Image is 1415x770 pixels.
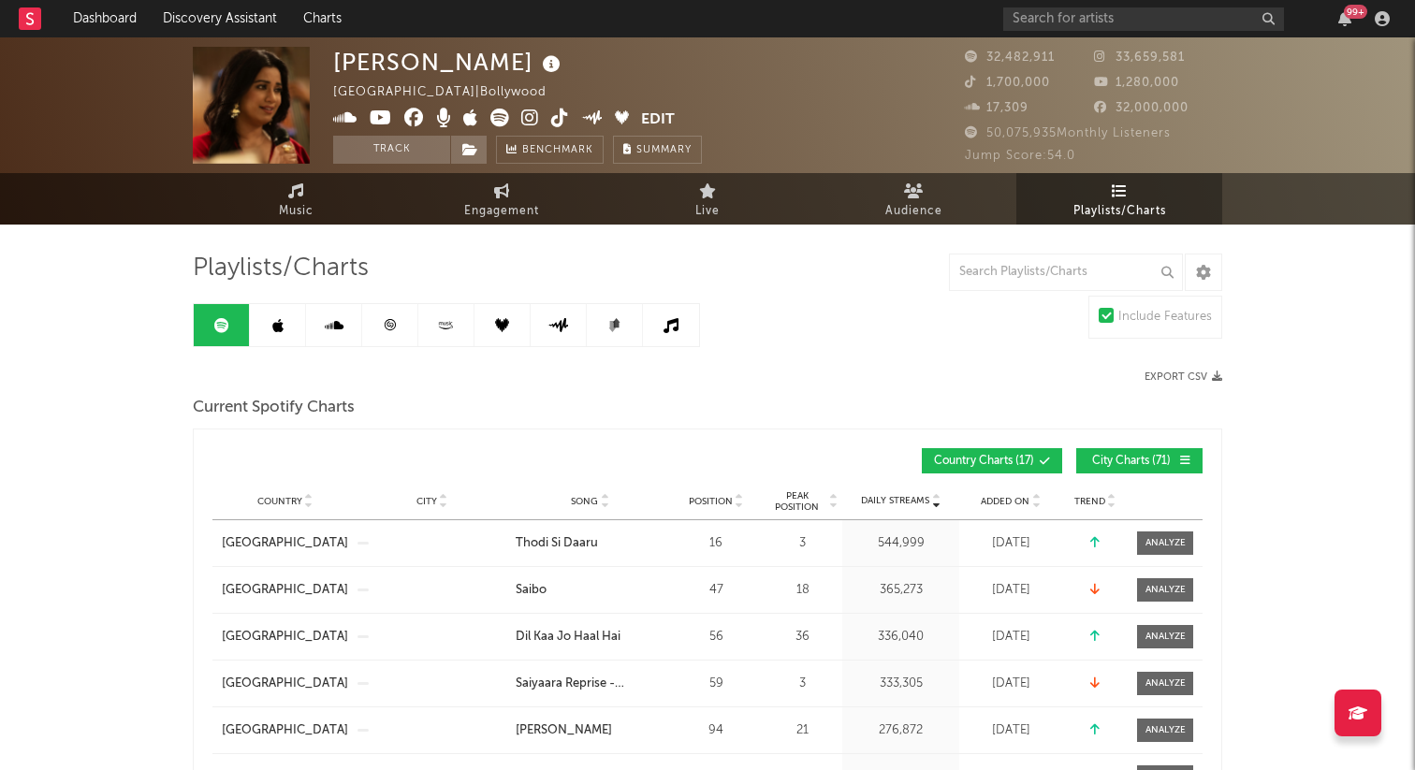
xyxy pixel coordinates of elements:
[885,200,942,223] span: Audience
[689,496,733,507] span: Position
[464,200,539,223] span: Engagement
[516,581,547,600] div: Saibo
[674,675,758,693] div: 59
[222,581,348,600] a: [GEOGRAPHIC_DATA]
[333,81,568,104] div: [GEOGRAPHIC_DATA] | Bollywood
[222,628,348,647] a: [GEOGRAPHIC_DATA]
[981,496,1029,507] span: Added On
[1076,448,1203,473] button: City Charts(71)
[847,628,955,647] div: 336,040
[333,136,450,164] button: Track
[636,145,692,155] span: Summary
[279,200,314,223] span: Music
[1094,51,1185,64] span: 33,659,581
[193,257,369,280] span: Playlists/Charts
[965,150,1075,162] span: Jump Score: 54.0
[257,496,302,507] span: Country
[847,581,955,600] div: 365,273
[522,139,593,162] span: Benchmark
[1094,77,1179,89] span: 1,280,000
[767,534,838,553] div: 3
[934,456,1034,467] span: Country Charts ( 17 )
[847,534,955,553] div: 544,999
[222,721,348,740] a: [GEOGRAPHIC_DATA]
[767,675,838,693] div: 3
[516,628,664,647] a: Dil Kaa Jo Haal Hai
[847,675,955,693] div: 333,305
[767,628,838,647] div: 36
[767,490,826,513] span: Peak Position
[847,721,955,740] div: 276,872
[1016,173,1222,225] a: Playlists/Charts
[1094,102,1189,114] span: 32,000,000
[605,173,810,225] a: Live
[674,628,758,647] div: 56
[965,127,1171,139] span: 50,075,935 Monthly Listeners
[193,397,355,419] span: Current Spotify Charts
[333,47,565,78] div: [PERSON_NAME]
[810,173,1016,225] a: Audience
[496,136,604,164] a: Benchmark
[222,675,348,693] a: [GEOGRAPHIC_DATA]
[641,109,675,132] button: Edit
[965,51,1055,64] span: 32,482,911
[1088,456,1174,467] span: City Charts ( 71 )
[222,534,348,553] a: [GEOGRAPHIC_DATA]
[1073,200,1166,223] span: Playlists/Charts
[1074,496,1105,507] span: Trend
[516,675,664,693] a: Saiyaara Reprise - [DEMOGRAPHIC_DATA]
[674,581,758,600] div: 47
[767,721,838,740] div: 21
[571,496,598,507] span: Song
[516,721,664,740] a: [PERSON_NAME]
[613,136,702,164] button: Summary
[674,721,758,740] div: 94
[767,581,838,600] div: 18
[695,200,720,223] span: Live
[516,534,598,553] div: Thodi Si Daaru
[516,628,620,647] div: Dil Kaa Jo Haal Hai
[861,494,929,508] span: Daily Streams
[964,721,1058,740] div: [DATE]
[1118,306,1212,328] div: Include Features
[516,534,664,553] a: Thodi Si Daaru
[674,534,758,553] div: 16
[516,581,664,600] a: Saibo
[1344,5,1367,19] div: 99 +
[1338,11,1351,26] button: 99+
[949,254,1183,291] input: Search Playlists/Charts
[399,173,605,225] a: Engagement
[964,581,1058,600] div: [DATE]
[964,628,1058,647] div: [DATE]
[416,496,437,507] span: City
[965,102,1028,114] span: 17,309
[922,448,1062,473] button: Country Charts(17)
[1003,7,1284,31] input: Search for artists
[965,77,1050,89] span: 1,700,000
[1145,371,1222,383] button: Export CSV
[964,534,1058,553] div: [DATE]
[964,675,1058,693] div: [DATE]
[516,721,612,740] div: [PERSON_NAME]
[193,173,399,225] a: Music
